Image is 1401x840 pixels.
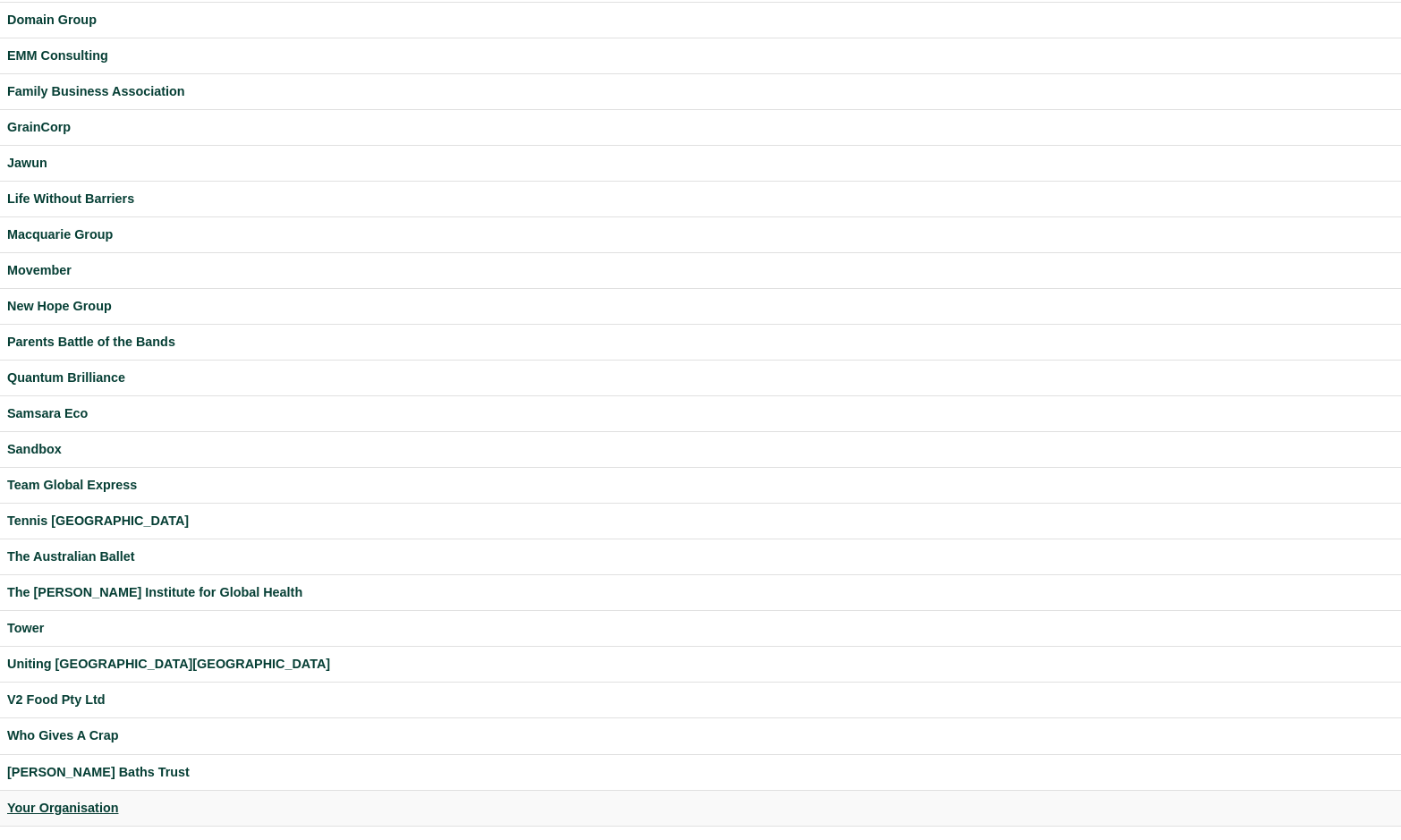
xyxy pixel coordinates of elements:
a: Macquarie Group [7,225,1394,245]
a: Uniting [GEOGRAPHIC_DATA][GEOGRAPHIC_DATA] [7,654,1394,675]
a: V2 Food Pty Ltd [7,690,1394,710]
a: The [PERSON_NAME] Institute for Global Health [7,582,1394,603]
a: Team Global Express [7,475,1394,496]
a: Who Gives A Crap [7,725,1394,746]
a: The Australian Ballet [7,547,1394,567]
a: Sandbox [7,439,1394,460]
a: [PERSON_NAME] Baths Trust [7,762,1394,783]
a: GrainCorp [7,117,1394,138]
a: Quantum Brilliance [7,368,1394,388]
a: Tennis [GEOGRAPHIC_DATA] [7,511,1394,531]
a: EMM Consulting [7,46,1394,66]
a: Your Organisation [7,798,1394,819]
a: Jawun [7,153,1394,174]
a: Tower [7,618,1394,639]
a: New Hope Group [7,296,1394,317]
a: Movember [7,260,1394,281]
a: Samsara Eco [7,403,1394,424]
a: Parents Battle of the Bands [7,332,1394,352]
a: Domain Group [7,10,1394,30]
a: Life Without Barriers [7,189,1394,209]
a: Family Business Association [7,81,1394,102]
